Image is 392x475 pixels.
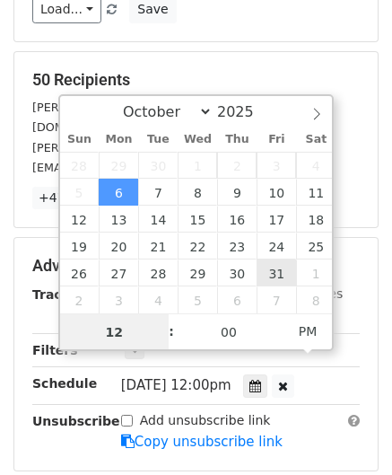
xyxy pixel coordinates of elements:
span: Click to toggle [283,313,333,349]
span: September 29, 2025 [99,152,138,179]
span: October 18, 2025 [296,206,335,233]
iframe: Chat Widget [302,389,392,475]
span: October 7, 2025 [138,179,178,206]
span: October 29, 2025 [178,259,217,286]
span: October 22, 2025 [178,233,217,259]
span: Mon [99,134,138,145]
span: October 1, 2025 [178,152,217,179]
span: October 21, 2025 [138,233,178,259]
span: November 5, 2025 [178,286,217,313]
span: October 9, 2025 [217,179,257,206]
span: [DATE] 12:00pm [121,377,231,393]
span: October 5, 2025 [60,179,100,206]
span: October 3, 2025 [257,152,296,179]
span: October 16, 2025 [217,206,257,233]
small: [PERSON_NAME][EMAIL_ADDRESS][DOMAIN_NAME] [32,141,327,154]
span: October 27, 2025 [99,259,138,286]
span: Sun [60,134,100,145]
span: October 28, 2025 [138,259,178,286]
span: November 8, 2025 [296,286,335,313]
span: September 30, 2025 [138,152,178,179]
span: October 20, 2025 [99,233,138,259]
span: November 7, 2025 [257,286,296,313]
h5: 50 Recipients [32,70,360,90]
span: Thu [217,134,257,145]
small: [EMAIL_ADDRESS][DOMAIN_NAME] [32,161,232,174]
strong: Filters [32,343,78,357]
label: Add unsubscribe link [140,411,271,430]
span: October 19, 2025 [60,233,100,259]
span: October 17, 2025 [257,206,296,233]
span: September 28, 2025 [60,152,100,179]
span: Sat [296,134,335,145]
small: [PERSON_NAME][EMAIL_ADDRESS][PERSON_NAME][DOMAIN_NAME] [32,101,327,135]
span: October 2, 2025 [217,152,257,179]
span: October 10, 2025 [257,179,296,206]
span: : [169,313,174,349]
span: October 8, 2025 [178,179,217,206]
span: October 31, 2025 [257,259,296,286]
span: October 11, 2025 [296,179,335,206]
span: November 2, 2025 [60,286,100,313]
span: October 14, 2025 [138,206,178,233]
span: October 30, 2025 [217,259,257,286]
span: October 12, 2025 [60,206,100,233]
span: October 6, 2025 [99,179,138,206]
a: Copy unsubscribe link [121,434,283,450]
span: November 1, 2025 [296,259,335,286]
span: November 4, 2025 [138,286,178,313]
span: October 15, 2025 [178,206,217,233]
input: Hour [60,314,170,350]
span: October 23, 2025 [217,233,257,259]
span: November 3, 2025 [99,286,138,313]
span: Tue [138,134,178,145]
span: October 26, 2025 [60,259,100,286]
h5: Advanced [32,256,360,276]
span: November 6, 2025 [217,286,257,313]
input: Minute [174,314,283,350]
span: Wed [178,134,217,145]
a: +47 more [32,187,108,209]
span: Fri [257,134,296,145]
input: Year [213,103,277,120]
span: October 13, 2025 [99,206,138,233]
span: October 24, 2025 [257,233,296,259]
strong: Unsubscribe [32,414,120,428]
strong: Tracking [32,287,92,302]
strong: Schedule [32,376,97,391]
span: October 4, 2025 [296,152,335,179]
span: October 25, 2025 [296,233,335,259]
